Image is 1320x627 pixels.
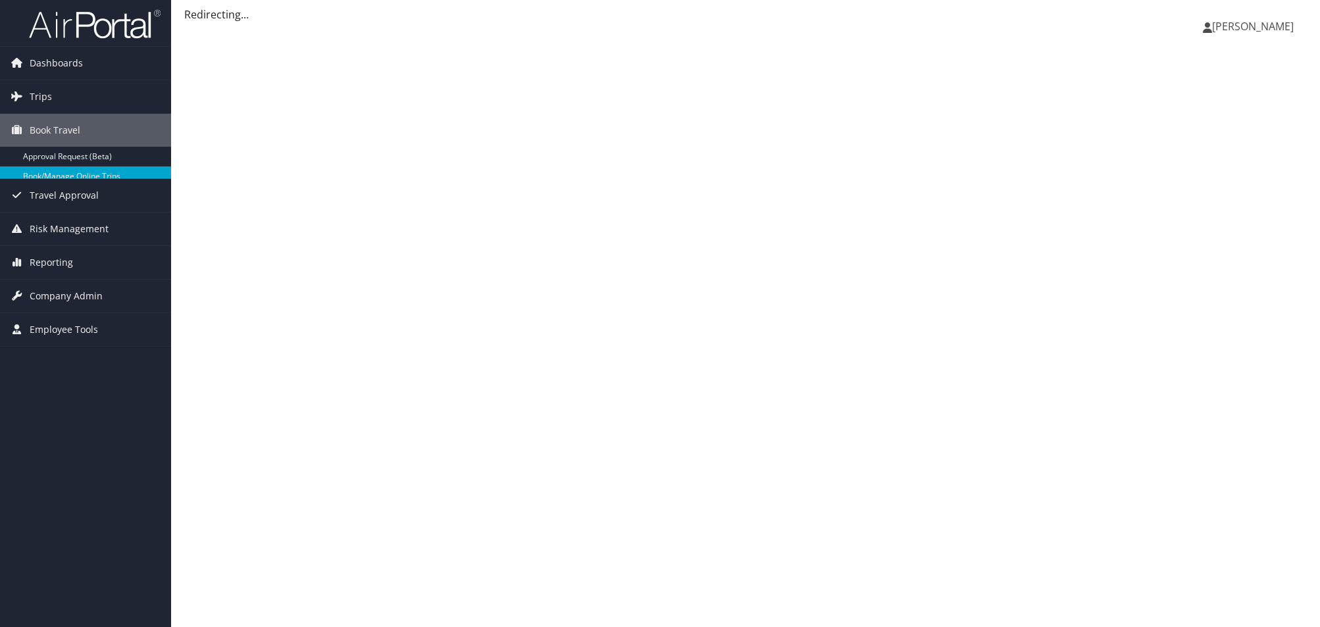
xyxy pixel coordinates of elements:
[30,213,109,245] span: Risk Management
[30,313,98,346] span: Employee Tools
[1212,19,1294,34] span: [PERSON_NAME]
[30,179,99,212] span: Travel Approval
[1203,7,1307,46] a: [PERSON_NAME]
[30,246,73,279] span: Reporting
[30,47,83,80] span: Dashboards
[30,80,52,113] span: Trips
[184,7,1307,22] div: Redirecting...
[30,114,80,147] span: Book Travel
[30,280,103,313] span: Company Admin
[29,9,161,39] img: airportal-logo.png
